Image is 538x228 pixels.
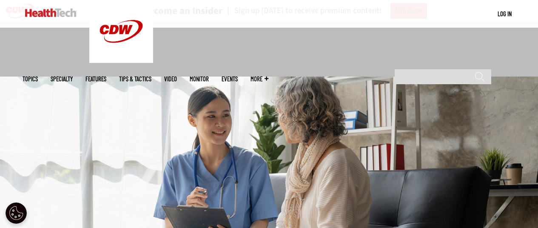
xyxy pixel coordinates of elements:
[190,76,209,82] a: MonITor
[89,56,153,65] a: CDW
[23,76,38,82] span: Topics
[222,76,238,82] a: Events
[25,9,77,17] img: Home
[119,76,151,82] a: Tips & Tactics
[6,202,27,224] button: Open Preferences
[498,10,512,17] a: Log in
[85,76,106,82] a: Features
[6,202,27,224] div: Cookie Settings
[250,76,268,82] span: More
[164,76,177,82] a: Video
[51,76,73,82] span: Specialty
[498,9,512,18] div: User menu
